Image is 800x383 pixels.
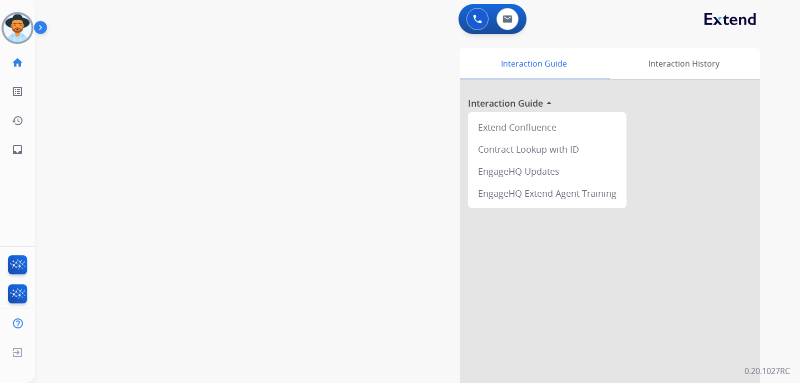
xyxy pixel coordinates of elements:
[472,160,622,182] div: EngageHQ Updates
[744,365,790,377] p: 0.20.1027RC
[11,57,23,69] mat-icon: home
[11,86,23,98] mat-icon: list_alt
[460,48,607,79] div: Interaction Guide
[472,116,622,138] div: Extend Confluence
[3,14,31,42] img: avatar
[472,182,622,204] div: EngageHQ Extend Agent Training
[472,138,622,160] div: Contract Lookup with ID
[607,48,760,79] div: Interaction History
[11,144,23,156] mat-icon: inbox
[11,115,23,127] mat-icon: history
